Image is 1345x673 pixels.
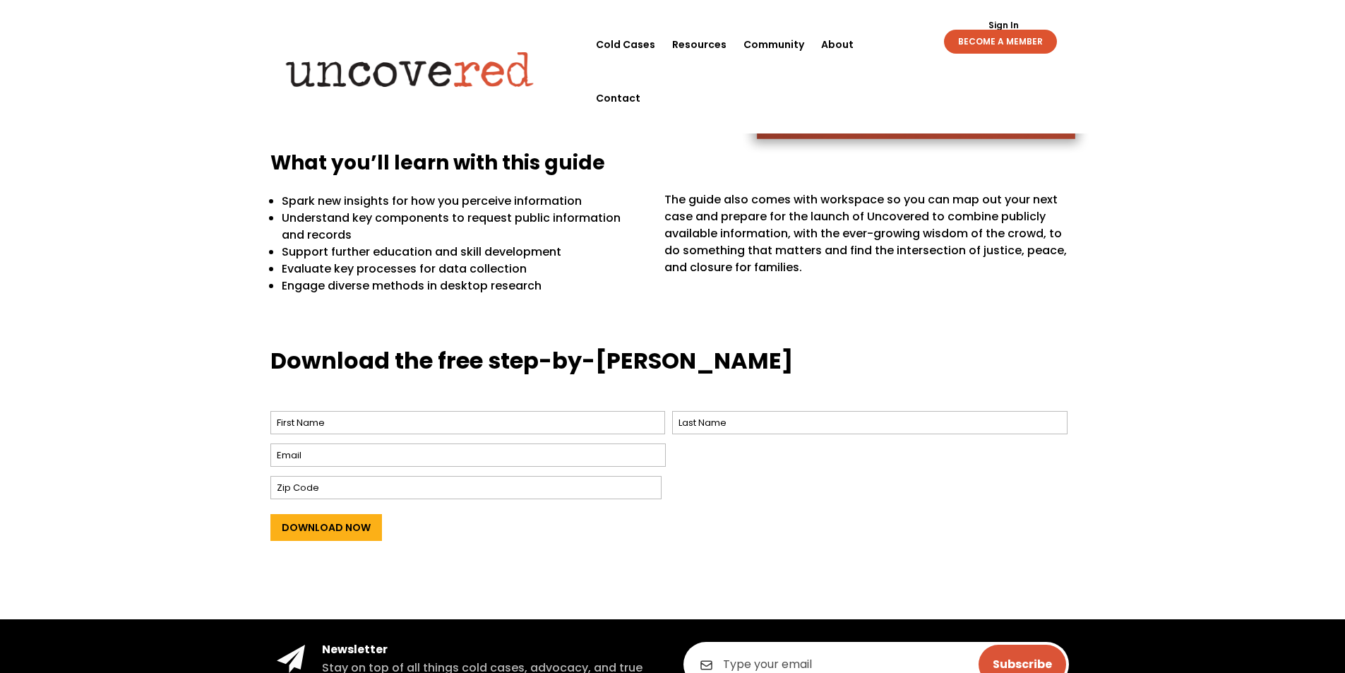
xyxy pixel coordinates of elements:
a: Sign In [981,21,1027,30]
input: Email [270,443,666,467]
img: Uncovered logo [274,42,546,97]
p: Spark new insights for how you perceive information [282,193,645,210]
p: Understand key components to request public information and records [282,210,645,244]
a: Contact [596,71,640,125]
p: Engage diverse methods in desktop research [282,278,645,294]
input: Download Now [270,514,382,541]
a: About [821,18,854,71]
a: Resources [672,18,727,71]
input: Zip Code [270,476,662,499]
input: Last Name [672,411,1068,434]
p: Evaluate key processes for data collection [282,261,645,278]
a: BECOME A MEMBER [944,30,1057,54]
h3: Download the free step-by-[PERSON_NAME] [270,345,1075,384]
p: Support further education and skill development [282,244,645,261]
span: The guide also comes with workspace so you can map out your next case and prepare for the launch ... [664,191,1067,275]
input: First Name [270,411,666,434]
a: Community [743,18,804,71]
a: Cold Cases [596,18,655,71]
h4: Newsletter [322,642,662,657]
h4: What you’ll learn with this guide [270,149,1075,184]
